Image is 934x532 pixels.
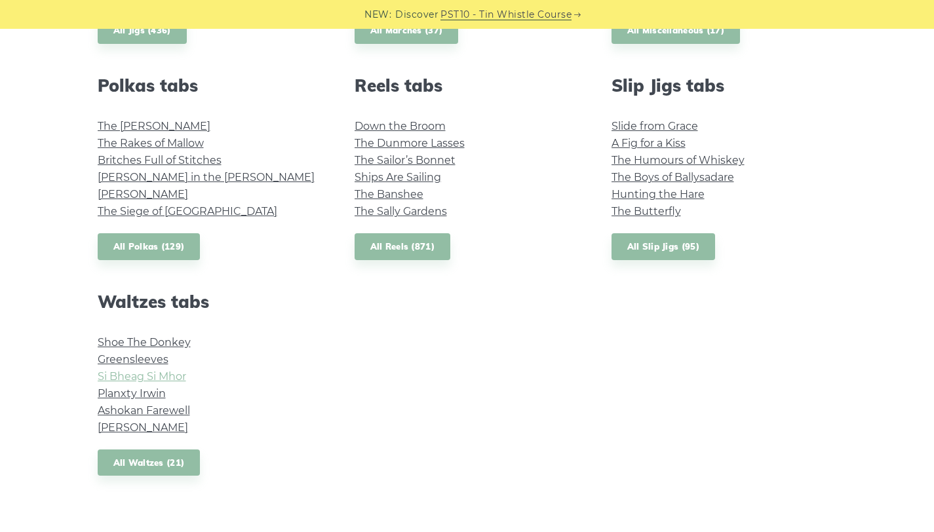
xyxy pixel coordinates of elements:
span: Discover [395,7,438,22]
a: A Fig for a Kiss [612,137,686,149]
a: Britches Full of Stitches [98,154,222,166]
a: Slide from Grace [612,120,698,132]
a: Shoe The Donkey [98,336,191,349]
h2: Reels tabs [355,75,580,96]
span: NEW: [364,7,391,22]
a: All Polkas (129) [98,233,201,260]
a: The Boys of Ballysadare [612,171,734,183]
a: [PERSON_NAME] in the [PERSON_NAME] [98,171,315,183]
a: Greensleeves [98,353,168,366]
a: The Dunmore Lasses [355,137,465,149]
a: All Waltzes (21) [98,449,201,476]
h2: Waltzes tabs [98,292,323,312]
a: The Rakes of Mallow [98,137,204,149]
a: The Banshee [355,188,423,200]
a: The Sally Gardens [355,205,447,218]
h2: Slip Jigs tabs [612,75,837,96]
a: Down the Broom [355,120,446,132]
a: All Slip Jigs (95) [612,233,715,260]
a: The Siege of [GEOGRAPHIC_DATA] [98,205,277,218]
a: The Butterfly [612,205,681,218]
a: All Jigs (436) [98,17,187,44]
a: PST10 - Tin Whistle Course [440,7,572,22]
a: All Marches (37) [355,17,459,44]
a: Planxty Irwin [98,387,166,400]
a: Hunting the Hare [612,188,705,200]
a: All Miscellaneous (17) [612,17,741,44]
a: Ships Are Sailing [355,171,441,183]
a: The Humours of Whiskey [612,154,745,166]
a: The [PERSON_NAME] [98,120,210,132]
a: Si­ Bheag Si­ Mhor [98,370,186,383]
h2: Polkas tabs [98,75,323,96]
a: All Reels (871) [355,233,451,260]
a: Ashokan Farewell [98,404,190,417]
a: [PERSON_NAME] [98,188,188,200]
a: [PERSON_NAME] [98,421,188,434]
a: The Sailor’s Bonnet [355,154,456,166]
